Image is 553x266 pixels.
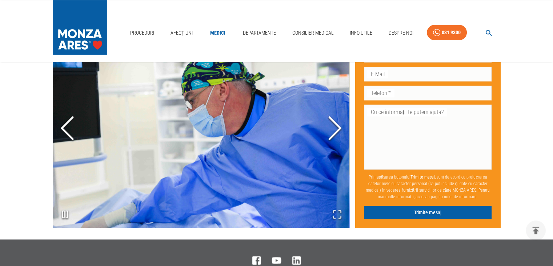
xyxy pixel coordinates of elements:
[347,26,375,40] a: Info Utile
[53,30,349,228] div: Go to Slide 1
[53,202,77,228] button: Play or Pause Slideshow
[127,26,157,40] a: Proceduri
[442,28,461,37] div: 031 9300
[325,202,349,228] button: Open Fullscreen
[386,26,416,40] a: Despre Noi
[289,26,336,40] a: Consilier Medical
[410,175,435,180] b: Trimite mesaj
[240,26,279,40] a: Departamente
[168,26,196,40] a: Afecțiuni
[427,25,467,40] a: 031 9300
[53,30,349,228] img: Zou6Xh5LeNNTw5TV_Dr.FlorinBloj%2Cconsultatiefibromuterin.jpg
[320,88,349,169] button: Next Slide
[206,26,229,40] a: Medici
[364,206,492,219] button: Trimite mesaj
[53,88,82,169] button: Previous Slide
[526,220,546,240] button: delete
[364,171,492,203] p: Prin apăsarea butonului , sunt de acord cu prelucrarea datelor mele cu caracter personal (ce pot ...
